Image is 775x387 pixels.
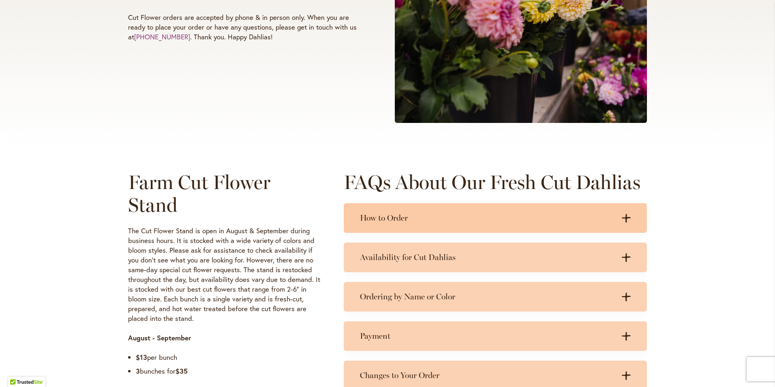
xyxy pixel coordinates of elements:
[128,333,191,342] strong: August - September
[360,292,614,302] h3: Ordering by Name or Color
[344,243,647,272] summary: Availability for Cut Dahlias
[360,252,614,262] h3: Availability for Cut Dahlias
[360,331,614,341] h3: Payment
[128,171,320,216] h2: Farm Cut Flower Stand
[344,321,647,351] summary: Payment
[136,353,320,362] li: per bunch
[128,13,364,42] p: Cut Flower orders are accepted by phone & in person only. When you are ready to place your order ...
[344,282,647,312] summary: Ordering by Name or Color
[128,226,320,323] p: The Cut Flower Stand is open in August & September during business hours. It is stocked with a wi...
[136,353,147,362] strong: $13
[344,171,647,193] h2: FAQs About Our Fresh Cut Dahlias
[360,213,614,223] h3: How to Order
[134,32,190,41] a: [PHONE_NUMBER]
[344,203,647,233] summary: How to Order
